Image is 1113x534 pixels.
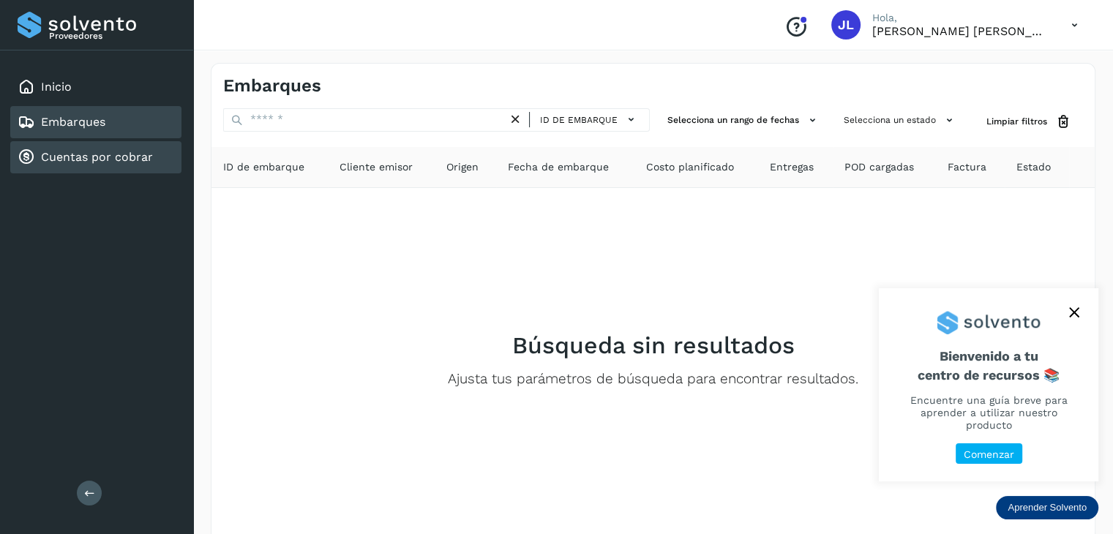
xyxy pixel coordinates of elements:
[512,331,795,359] h2: Búsqueda sin resultados
[49,31,176,41] p: Proveedores
[41,80,72,94] a: Inicio
[879,288,1098,481] div: Aprender Solvento
[872,24,1048,38] p: JOSE LUIS GUZMAN ORTA
[838,108,963,132] button: Selecciona un estado
[646,159,734,175] span: Costo planificado
[448,371,858,388] p: Ajusta tus parámetros de búsqueda para encontrar resultados.
[540,113,618,127] span: ID de embarque
[896,394,1081,431] p: Encuentre una guía breve para aprender a utilizar nuestro producto
[872,12,1048,24] p: Hola,
[948,159,986,175] span: Factura
[41,150,153,164] a: Cuentas por cobrar
[446,159,479,175] span: Origen
[10,71,181,103] div: Inicio
[956,443,1022,465] button: Comenzar
[1016,159,1051,175] span: Estado
[41,115,105,129] a: Embarques
[1008,502,1087,514] p: Aprender Solvento
[844,159,914,175] span: POD cargadas
[508,159,609,175] span: Fecha de embarque
[964,448,1014,461] p: Comenzar
[770,159,814,175] span: Entregas
[986,115,1047,128] span: Limpiar filtros
[340,159,413,175] span: Cliente emisor
[996,496,1098,519] div: Aprender Solvento
[10,141,181,173] div: Cuentas por cobrar
[10,106,181,138] div: Embarques
[1063,301,1085,323] button: close,
[662,108,826,132] button: Selecciona un rango de fechas
[223,159,304,175] span: ID de embarque
[975,108,1083,135] button: Limpiar filtros
[896,367,1081,383] p: centro de recursos 📚
[536,109,643,130] button: ID de embarque
[223,75,321,97] h4: Embarques
[896,348,1081,383] span: Bienvenido a tu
